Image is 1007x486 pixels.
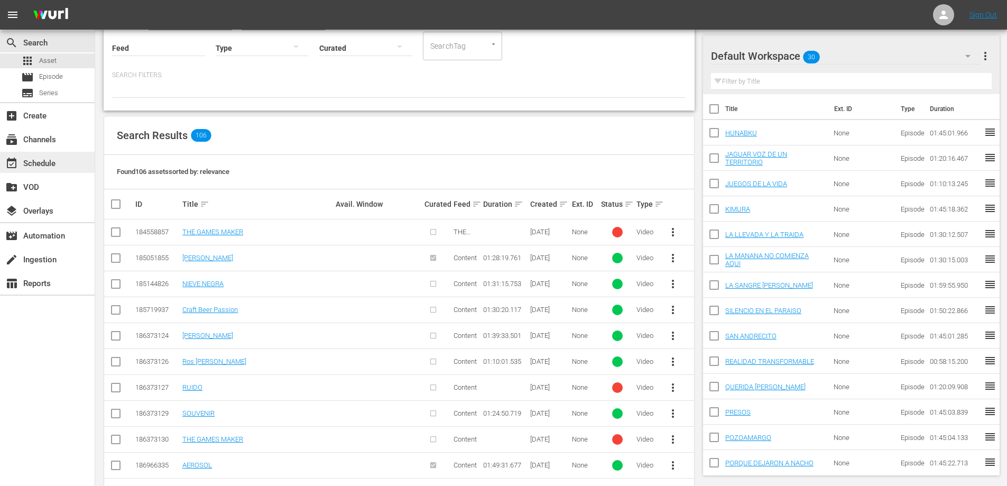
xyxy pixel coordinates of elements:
td: None [829,349,897,374]
td: Episode [897,145,926,171]
td: Episode [897,247,926,272]
th: Ext. ID [828,94,895,124]
a: THE GAMES MAKER [182,435,243,443]
span: more_vert [667,381,679,394]
span: Content [454,306,477,314]
span: more_vert [979,50,992,62]
td: 01:50:22.866 [926,298,984,323]
a: JAGUAR VOZ DE UN TERRITORIO [725,150,787,166]
button: more_vert [660,271,686,297]
td: None [829,272,897,298]
span: sort [624,199,634,209]
div: None [572,280,598,288]
div: [DATE] [530,332,568,340]
span: Content [454,461,477,469]
div: 01:31:15.753 [483,280,527,288]
span: Search Results [117,129,188,142]
span: reorder [984,329,996,342]
span: reorder [984,354,996,367]
a: Sign Out [969,11,997,19]
a: Ros [PERSON_NAME] [182,357,246,365]
td: 01:30:15.003 [926,247,984,272]
td: Episode [897,374,926,399]
td: None [829,145,897,171]
button: more_vert [660,245,686,271]
span: menu [6,8,19,21]
div: Duration [483,198,527,210]
td: None [829,374,897,399]
a: REALIDAD TRANSFORMABLE [725,357,814,365]
div: [DATE] [530,435,568,443]
div: Feed [454,198,480,210]
div: [DATE] [530,461,568,469]
span: reorder [984,430,996,443]
a: [PERSON_NAME] [182,254,233,262]
span: THE GAMES MAKER [454,228,476,252]
a: QUERIDA [PERSON_NAME] [725,383,806,391]
span: sort [200,199,209,209]
div: None [572,357,598,365]
div: 01:28:19.761 [483,254,527,262]
div: 186373129 [135,409,179,417]
td: 01:59:55.950 [926,272,984,298]
a: LA MANANA NO COMIENZA AQUI [725,252,809,268]
th: Title [725,94,828,124]
span: Schedule [5,157,18,170]
span: Found 106 assets sorted by: relevance [117,168,229,176]
div: Avail. Window [336,200,421,208]
td: 01:45:18.362 [926,196,984,222]
td: Episode [897,298,926,323]
a: POZOAMARGO [725,434,771,442]
span: Episode [21,71,34,84]
a: PORQUE DEJARON A NACHO [725,459,814,467]
div: None [572,254,598,262]
span: Content [454,280,477,288]
div: 01:24:50.719 [483,409,527,417]
span: Asset [21,54,34,67]
span: Asset [39,56,57,66]
a: RUIDO [182,383,202,391]
a: LA LLEVADA Y LA TRAIDA [725,231,803,239]
div: Video [636,409,657,417]
a: SILENCIO EN EL PARAISO [725,307,801,315]
span: reorder [984,304,996,316]
td: Episode [897,272,926,298]
div: Video [636,228,657,236]
div: Video [636,306,657,314]
div: Video [636,254,657,262]
a: Craft Beer Passion [182,306,238,314]
span: Series [21,87,34,99]
div: 01:39:33.501 [483,332,527,340]
td: None [829,450,897,475]
a: HUNABKU [725,129,757,137]
td: 01:45:22.713 [926,450,984,475]
span: reorder [984,177,996,189]
th: Duration [923,94,987,124]
div: Ext. ID [572,200,598,208]
span: more_vert [667,278,679,290]
div: None [572,461,598,469]
span: reorder [984,126,996,139]
button: more_vert [979,43,992,69]
td: 01:20:16.467 [926,145,984,171]
div: 01:10:01.535 [483,357,527,365]
button: more_vert [660,219,686,245]
span: reorder [984,202,996,215]
div: Video [636,280,657,288]
span: sort [654,199,664,209]
div: Type [636,198,657,210]
span: Content [454,435,477,443]
span: 106 [191,129,211,142]
div: Status [601,198,633,210]
button: more_vert [660,401,686,426]
div: [DATE] [530,357,568,365]
span: Reports [5,277,18,290]
div: ID [135,200,179,208]
td: Episode [897,171,926,196]
div: Video [636,332,657,340]
div: [DATE] [530,280,568,288]
div: 186373130 [135,435,179,443]
span: more_vert [667,329,679,342]
div: Default Workspace [711,41,981,71]
span: Content [454,383,477,391]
